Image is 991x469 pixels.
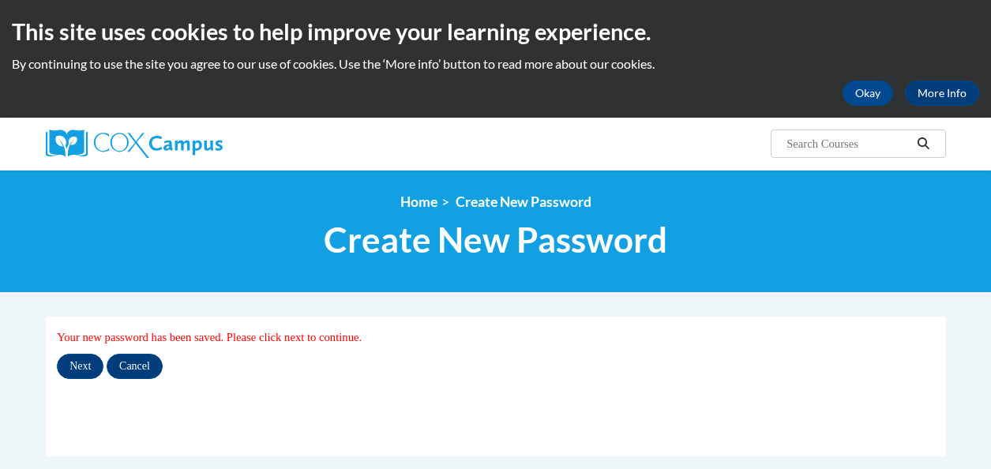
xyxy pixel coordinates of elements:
[456,193,591,210] span: Create New Password
[843,81,893,106] button: Okay
[57,354,103,379] input: Next
[400,193,437,210] a: Home
[324,219,667,261] span: Create New Password
[46,129,223,158] img: Cox Campus
[57,331,362,343] span: Your new password has been saved. Please click next to continue.
[905,81,979,106] a: More Info
[911,134,935,153] button: Search
[12,55,979,73] p: By continuing to use the site you agree to our use of cookies. Use the ‘More info’ button to read...
[785,134,911,153] input: Search Courses
[46,129,330,158] a: Cox Campus
[107,354,163,379] input: Cancel
[12,16,979,47] h2: This site uses cookies to help improve your learning experience.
